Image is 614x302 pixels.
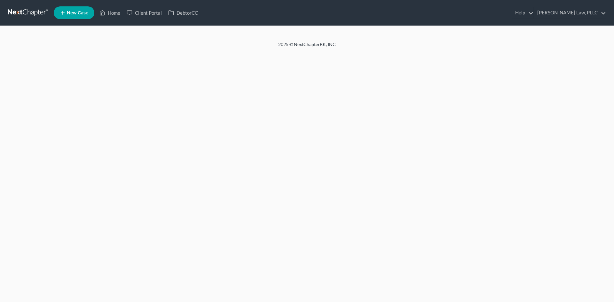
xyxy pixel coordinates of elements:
[165,7,201,19] a: DebtorCC
[123,7,165,19] a: Client Portal
[534,7,606,19] a: [PERSON_NAME] Law, PLLC
[125,41,489,53] div: 2025 © NextChapterBK, INC
[54,6,94,19] new-legal-case-button: New Case
[96,7,123,19] a: Home
[512,7,533,19] a: Help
